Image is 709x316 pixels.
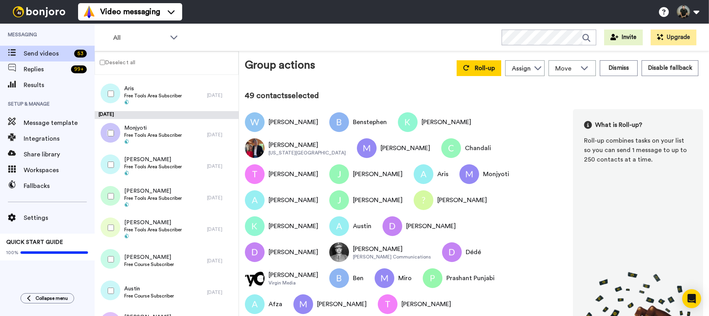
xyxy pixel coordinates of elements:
[600,60,638,76] button: Dismiss
[207,258,235,264] div: [DATE]
[353,169,403,179] div: [PERSON_NAME]
[483,169,509,179] div: Monjyoti
[124,124,182,132] span: Monjyoti
[207,226,235,232] div: [DATE]
[441,138,461,158] img: Image of Chandali
[269,280,318,286] div: Virgin Media
[414,164,433,184] img: Image of Aris
[124,187,182,195] span: [PERSON_NAME]
[24,150,95,159] span: Share library
[353,273,364,283] div: Ben
[6,240,63,245] span: QUICK START GUIDE
[95,58,135,67] label: Deselect all
[437,169,448,179] div: Aris
[329,242,349,262] img: Image of Francisco Caamaño
[245,138,265,158] img: Image of Michael Farris
[245,190,265,210] img: Image of Alessio
[446,273,494,283] div: Prashant Punjabi
[24,49,71,58] span: Send videos
[353,195,403,205] div: [PERSON_NAME]
[398,112,418,132] img: Image of Karol
[353,244,431,254] div: [PERSON_NAME]
[423,268,442,288] img: Image of Prashant Punjabi
[584,136,692,164] div: Roll-up combines tasks on your list so you can send 1 message to up to 250 contacts at a time.
[124,93,182,99] span: Free Tools Area Subscriber
[378,294,397,314] img: Image of Thierry
[357,138,377,158] img: Image of Mozammel Hossain
[651,30,696,45] button: Upgrade
[124,285,174,293] span: Austin
[95,111,239,119] div: [DATE]
[6,249,19,256] span: 100%
[604,30,643,45] button: Invite
[124,227,182,233] span: Free Tools Area Subscriber
[269,221,318,231] div: [PERSON_NAME]
[406,221,456,231] div: [PERSON_NAME]
[642,60,698,76] button: Disable fallback
[245,242,265,262] img: Image of Dylan
[124,156,182,164] span: [PERSON_NAME]
[100,60,105,65] input: Deselect all
[245,90,703,101] div: 49 contacts selected
[207,92,235,99] div: [DATE]
[682,289,701,308] div: Open Intercom Messenger
[24,165,95,175] span: Workspaces
[269,117,318,127] div: [PERSON_NAME]
[21,293,74,303] button: Collapse menu
[24,118,95,128] span: Message template
[437,195,487,205] div: [PERSON_NAME]
[555,64,577,73] span: Move
[35,295,68,301] span: Collapse menu
[207,163,235,169] div: [DATE]
[595,120,642,130] span: What is Roll-up?
[245,57,315,76] div: Group actions
[398,273,412,283] div: Miro
[207,195,235,201] div: [DATE]
[74,50,87,58] div: 53
[317,299,367,309] div: [PERSON_NAME]
[207,289,235,296] div: [DATE]
[381,143,430,153] div: [PERSON_NAME]
[24,80,95,90] span: Results
[329,216,349,236] img: Image of Austin
[269,169,318,179] div: [PERSON_NAME]
[269,150,346,156] div: [US_STATE][GEOGRAPHIC_DATA]
[113,33,166,43] span: All
[293,294,313,314] img: Image of Marcus Conley
[401,299,451,309] div: [PERSON_NAME]
[382,216,402,236] img: Image of Dimitri
[269,195,318,205] div: [PERSON_NAME]
[269,299,282,309] div: Afza
[245,294,265,314] img: Image of Afza
[465,143,491,153] div: Chandali
[245,112,265,132] img: Image of Werner Siebert
[124,253,174,261] span: [PERSON_NAME]
[245,268,265,288] img: Image of Gary Cody
[459,164,479,184] img: Image of Monjyoti
[71,65,87,73] div: 99 +
[329,112,349,132] img: Image of Benstephen
[83,6,95,18] img: vm-color.svg
[245,216,265,236] img: Image of Keeva
[24,181,95,191] span: Fallbacks
[124,195,182,201] span: Free Tools Area Subscriber
[329,164,349,184] img: Image of Jeff Plaza
[124,164,182,170] span: Free Tools Area Subscriber
[466,247,481,257] div: Dédé
[329,268,349,288] img: Image of Ben
[422,117,471,127] div: [PERSON_NAME]
[414,190,433,210] img: Image of 竹内 一恵
[24,213,95,223] span: Settings
[24,65,68,74] span: Replies
[475,65,495,71] span: Roll-up
[124,219,182,227] span: [PERSON_NAME]
[329,190,349,210] img: Image of Jayziel Sanchez
[375,268,394,288] img: Image of Miro
[512,64,531,73] div: Assign
[353,221,371,231] div: Austin
[207,132,235,138] div: [DATE]
[124,293,174,299] span: Free Course Subscriber
[269,270,318,280] div: [PERSON_NAME]
[24,134,95,143] span: Integrations
[457,60,501,76] button: Roll-up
